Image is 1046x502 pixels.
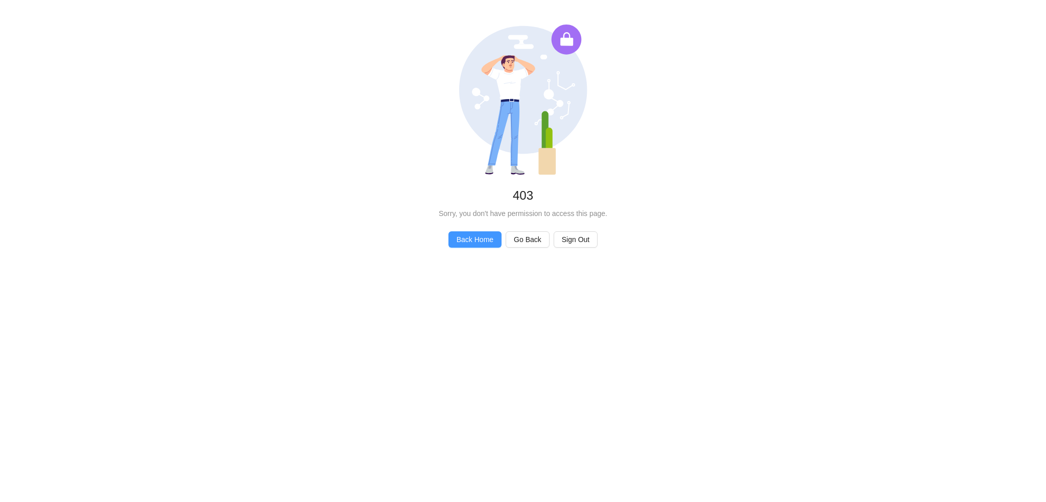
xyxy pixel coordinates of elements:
[514,234,541,245] span: Go Back
[506,231,550,248] button: Go Back
[562,234,589,245] span: Sign Out
[448,231,502,248] button: Back Home
[16,187,1030,204] div: 403
[16,208,1030,219] div: Sorry, you don't have permission to access this page.
[554,231,598,248] button: Sign Out
[457,234,493,245] span: Back Home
